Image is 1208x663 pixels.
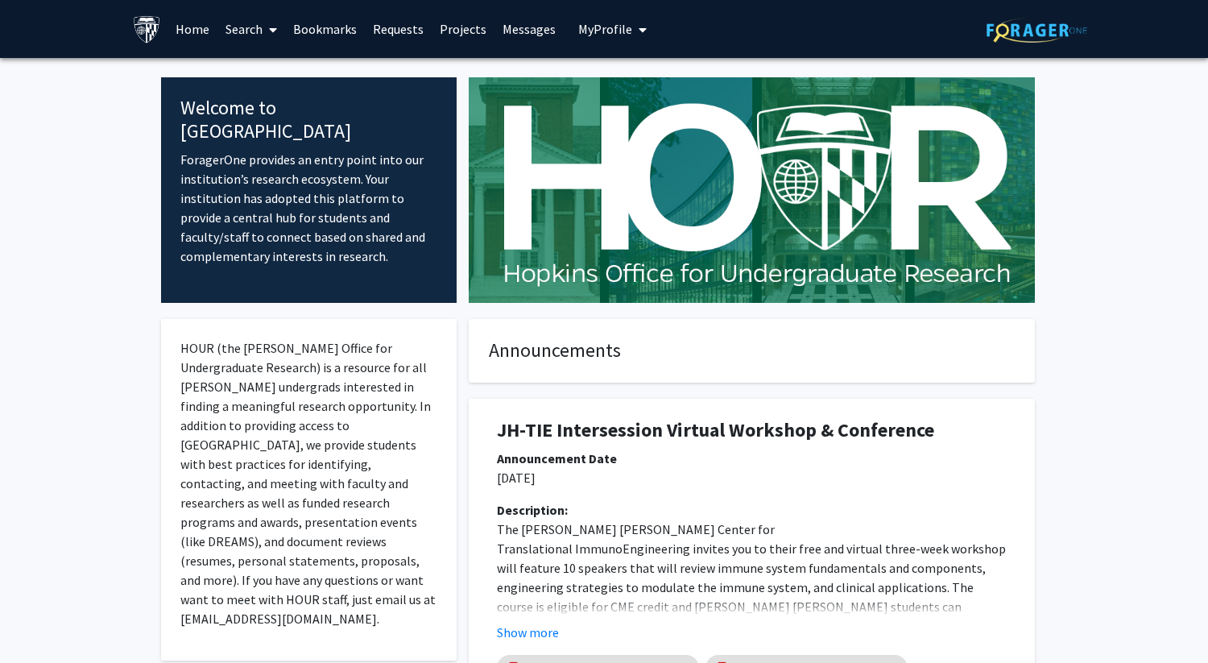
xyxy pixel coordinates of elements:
[285,1,365,57] a: Bookmarks
[168,1,217,57] a: Home
[180,338,437,628] p: HOUR (the [PERSON_NAME] Office for Undergraduate Research) is a resource for all [PERSON_NAME] un...
[180,150,437,266] p: ForagerOne provides an entry point into our institution’s research ecosystem. Your institution ha...
[494,1,564,57] a: Messages
[365,1,432,57] a: Requests
[497,468,1007,487] p: [DATE]
[489,339,1015,363] h4: Announcements
[497,449,1007,468] div: Announcement Date
[497,520,1007,636] p: The [PERSON_NAME] [PERSON_NAME] Center for Translational ImmunoEngineering invites you to their f...
[469,77,1035,303] img: Cover Image
[432,1,494,57] a: Projects
[133,15,161,44] img: Johns Hopkins University Logo
[497,623,559,642] button: Show more
[180,97,437,143] h4: Welcome to [GEOGRAPHIC_DATA]
[12,590,68,651] iframe: Chat
[578,21,632,37] span: My Profile
[497,500,1007,520] div: Description:
[217,1,285,57] a: Search
[987,18,1087,43] img: ForagerOne Logo
[497,419,1007,442] h1: JH-TIE Intersession Virtual Workshop & Conference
